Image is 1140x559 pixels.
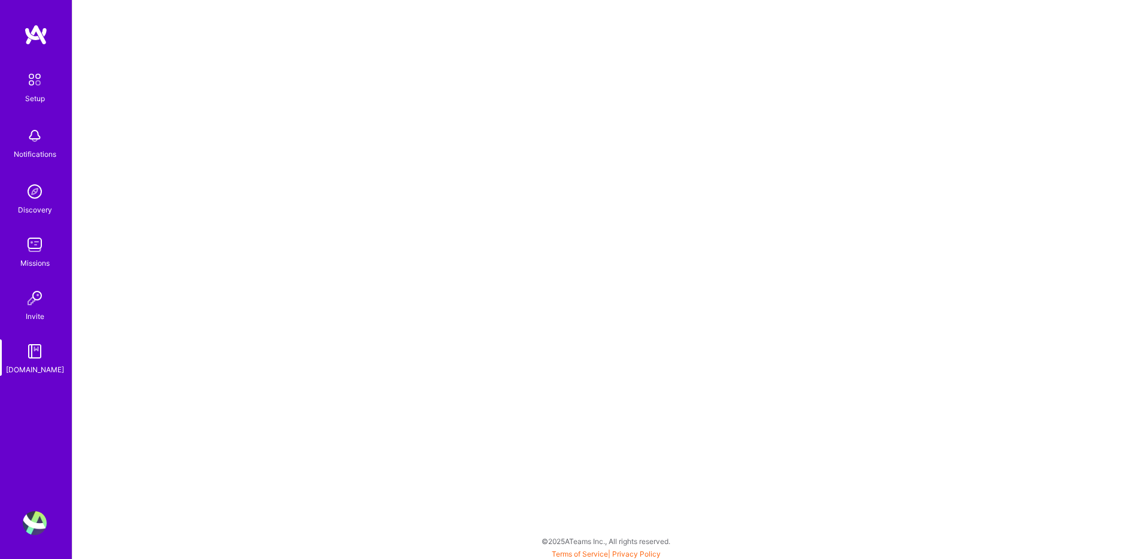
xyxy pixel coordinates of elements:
img: guide book [23,339,47,363]
a: Terms of Service [552,549,608,558]
img: logo [24,24,48,45]
div: Invite [26,310,44,323]
div: Missions [20,257,50,269]
a: User Avatar [20,511,50,535]
img: discovery [23,180,47,203]
a: Privacy Policy [612,549,661,558]
div: Notifications [14,148,56,160]
div: [DOMAIN_NAME] [6,363,64,376]
div: © 2025 ATeams Inc., All rights reserved. [72,526,1140,556]
span: | [552,549,661,558]
img: bell [23,124,47,148]
img: setup [22,67,47,92]
img: User Avatar [23,511,47,535]
img: teamwork [23,233,47,257]
div: Setup [25,92,45,105]
div: Discovery [18,203,52,216]
img: Invite [23,286,47,310]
